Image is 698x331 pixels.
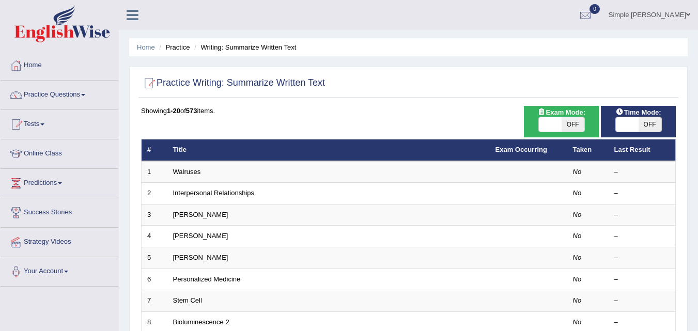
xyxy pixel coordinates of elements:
div: – [614,318,670,327]
em: No [573,211,582,218]
a: Exam Occurring [495,146,547,153]
a: Online Class [1,139,118,165]
a: Home [137,43,155,51]
a: Walruses [173,168,201,176]
td: 3 [142,204,167,226]
a: Interpersonal Relationships [173,189,255,197]
div: – [614,275,670,285]
td: 1 [142,161,167,183]
a: Strategy Videos [1,228,118,254]
li: Writing: Summarize Written Text [192,42,296,52]
td: 4 [142,226,167,247]
th: Title [167,139,490,161]
a: [PERSON_NAME] [173,254,228,261]
span: OFF [639,117,661,132]
a: Bioluminescence 2 [173,318,229,326]
a: Home [1,51,118,77]
a: [PERSON_NAME] [173,232,228,240]
th: # [142,139,167,161]
em: No [573,232,582,240]
a: Stem Cell [173,296,202,304]
b: 573 [186,107,197,115]
div: – [614,296,670,306]
a: Your Account [1,257,118,283]
li: Practice [157,42,190,52]
td: 7 [142,290,167,312]
em: No [573,318,582,326]
div: Showing of items. [141,106,676,116]
td: 2 [142,183,167,204]
td: 5 [142,247,167,269]
a: Personalized Medicine [173,275,241,283]
em: No [573,168,582,176]
span: Exam Mode: [533,107,589,118]
span: Time Mode: [612,107,665,118]
em: No [573,275,582,283]
em: No [573,296,582,304]
div: – [614,188,670,198]
a: Success Stories [1,198,118,224]
div: – [614,210,670,220]
a: Predictions [1,169,118,195]
a: Practice Questions [1,81,118,106]
a: Tests [1,110,118,136]
em: No [573,189,582,197]
a: [PERSON_NAME] [173,211,228,218]
span: 0 [590,4,600,14]
div: Show exams occurring in exams [524,106,599,137]
th: Taken [567,139,609,161]
td: 6 [142,269,167,290]
span: OFF [562,117,584,132]
th: Last Result [609,139,676,161]
h2: Practice Writing: Summarize Written Text [141,75,325,91]
em: No [573,254,582,261]
div: – [614,231,670,241]
div: – [614,167,670,177]
b: 1-20 [167,107,180,115]
div: – [614,253,670,263]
